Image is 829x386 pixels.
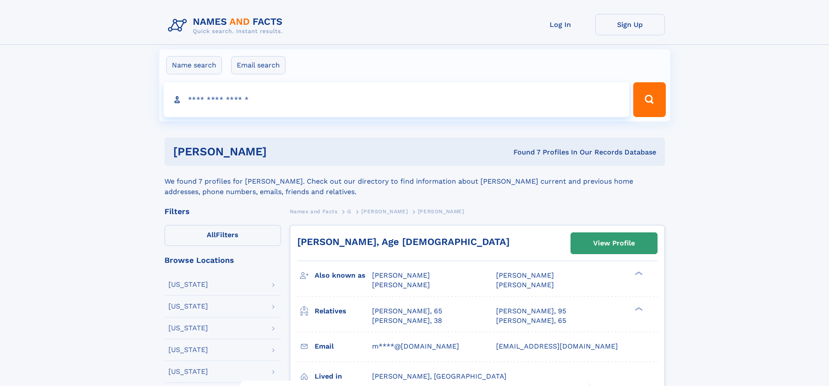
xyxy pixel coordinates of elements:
[347,206,352,217] a: G
[168,368,208,375] div: [US_STATE]
[571,233,657,254] a: View Profile
[164,208,281,215] div: Filters
[496,271,554,279] span: [PERSON_NAME]
[315,369,372,384] h3: Lived in
[207,231,216,239] span: All
[315,268,372,283] h3: Also known as
[361,206,408,217] a: [PERSON_NAME]
[633,306,643,312] div: ❯
[418,208,464,215] span: [PERSON_NAME]
[164,82,630,117] input: search input
[361,208,408,215] span: [PERSON_NAME]
[496,306,566,316] a: [PERSON_NAME], 95
[390,148,656,157] div: Found 7 Profiles In Our Records Database
[593,233,635,253] div: View Profile
[633,82,665,117] button: Search Button
[164,225,281,246] label: Filters
[166,56,222,74] label: Name search
[297,236,510,247] a: [PERSON_NAME], Age [DEMOGRAPHIC_DATA]
[290,206,338,217] a: Names and Facts
[168,325,208,332] div: [US_STATE]
[173,146,390,157] h1: [PERSON_NAME]
[372,316,442,326] a: [PERSON_NAME], 38
[595,14,665,35] a: Sign Up
[372,372,507,380] span: [PERSON_NAME], [GEOGRAPHIC_DATA]
[168,303,208,310] div: [US_STATE]
[164,256,281,264] div: Browse Locations
[372,281,430,289] span: [PERSON_NAME]
[164,14,290,37] img: Logo Names and Facts
[526,14,595,35] a: Log In
[231,56,285,74] label: Email search
[315,339,372,354] h3: Email
[164,166,665,197] div: We found 7 profiles for [PERSON_NAME]. Check out our directory to find information about [PERSON_...
[168,346,208,353] div: [US_STATE]
[496,342,618,350] span: [EMAIL_ADDRESS][DOMAIN_NAME]
[496,316,566,326] a: [PERSON_NAME], 65
[372,271,430,279] span: [PERSON_NAME]
[633,271,643,276] div: ❯
[372,306,442,316] a: [PERSON_NAME], 65
[168,281,208,288] div: [US_STATE]
[315,304,372,319] h3: Relatives
[347,208,352,215] span: G
[496,281,554,289] span: [PERSON_NAME]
